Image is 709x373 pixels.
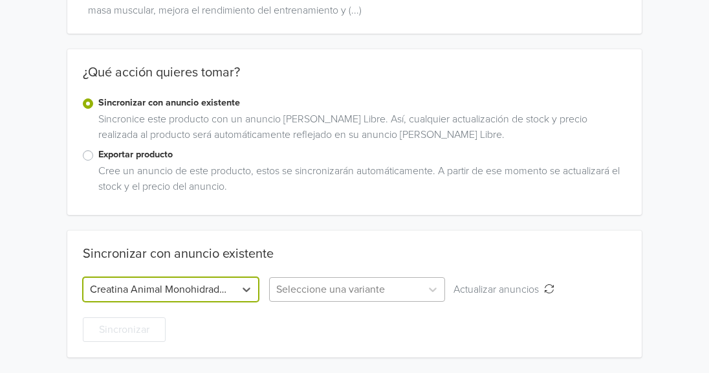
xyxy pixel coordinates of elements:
[98,96,626,110] label: Sincronizar con anuncio existente
[93,111,626,148] div: Sincronice este producto con un anuncio [PERSON_NAME] Libre. Así, cualquier actualización de stoc...
[83,317,166,342] button: Sincronizar
[67,65,642,96] div: ¿Qué acción quieres tomar?
[453,283,544,296] span: Actualizar anuncios
[445,277,563,302] button: Actualizar anuncios
[83,246,274,262] div: Sincronizar con anuncio existente
[93,163,626,199] div: Cree un anuncio de este producto, estos se sincronizarán automáticamente. A partir de ese momento...
[98,148,626,162] label: Exportar producto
